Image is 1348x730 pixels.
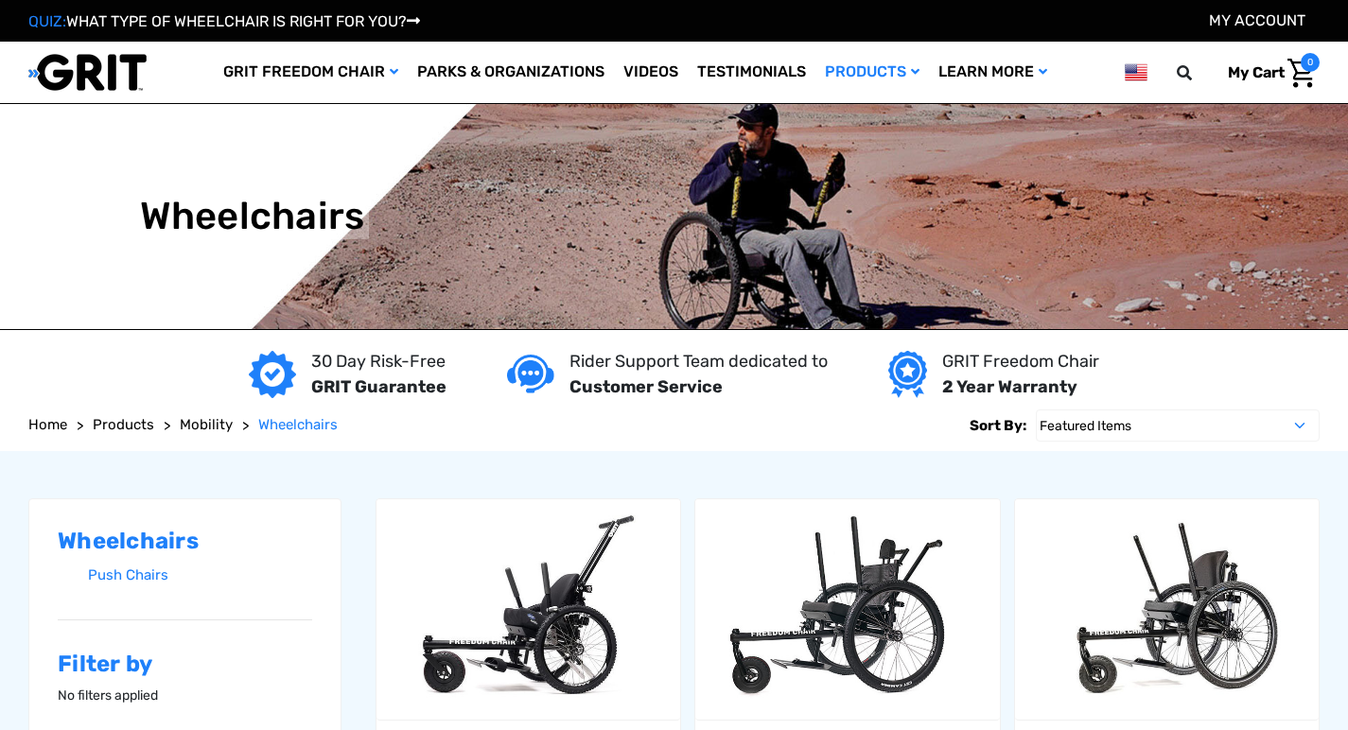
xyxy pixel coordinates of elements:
img: Year warranty [888,351,927,398]
img: GRIT All-Terrain Wheelchair and Mobility Equipment [28,53,147,92]
img: us.png [1125,61,1147,84]
p: GRIT Freedom Chair [942,349,1099,374]
a: Account [1209,11,1305,29]
strong: Customer Service [569,376,723,397]
img: Customer service [507,355,554,393]
h2: Filter by [58,651,312,678]
a: Videos [614,42,688,103]
a: Parks & Organizations [408,42,614,103]
strong: GRIT Guarantee [311,376,446,397]
label: Sort By: [970,409,1026,442]
p: 30 Day Risk-Free [311,349,446,374]
a: Mobility [180,414,233,436]
a: Products [93,414,154,436]
a: Products [815,42,929,103]
a: GRIT Junior,$4,995.00 [376,499,680,720]
a: GRIT Freedom Chair: Spartan,$3,995.00 [695,499,999,720]
span: Mobility [180,416,233,433]
strong: 2 Year Warranty [942,376,1077,397]
a: QUIZ:WHAT TYPE OF WHEELCHAIR IS RIGHT FOR YOU? [28,12,420,30]
img: GRIT Guarantee [249,351,296,398]
a: Testimonials [688,42,815,103]
span: QUIZ: [28,12,66,30]
h2: Wheelchairs [58,528,312,555]
h1: Wheelchairs [140,194,365,239]
span: Wheelchairs [258,416,338,433]
a: Cart with 0 items [1214,53,1320,93]
img: GRIT Junior: GRIT Freedom Chair all terrain wheelchair engineered specifically for kids [376,508,680,710]
a: GRIT Freedom Chair [214,42,408,103]
a: Wheelchairs [258,414,338,436]
p: No filters applied [58,686,312,705]
span: My Cart [1228,63,1285,81]
p: Rider Support Team dedicated to [569,349,828,374]
img: GRIT Freedom Chair Pro: the Pro model shown including contoured Invacare Matrx seatback, Spinergy... [1015,508,1319,710]
img: Cart [1287,59,1315,88]
span: Home [28,416,67,433]
a: GRIT Freedom Chair: Pro,$5,495.00 [1015,499,1319,720]
a: Learn More [929,42,1057,103]
img: GRIT Freedom Chair: Spartan [695,508,999,710]
span: Products [93,416,154,433]
a: Home [28,414,67,436]
a: Push Chairs [88,562,312,589]
input: Search [1185,53,1214,93]
span: 0 [1301,53,1320,72]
